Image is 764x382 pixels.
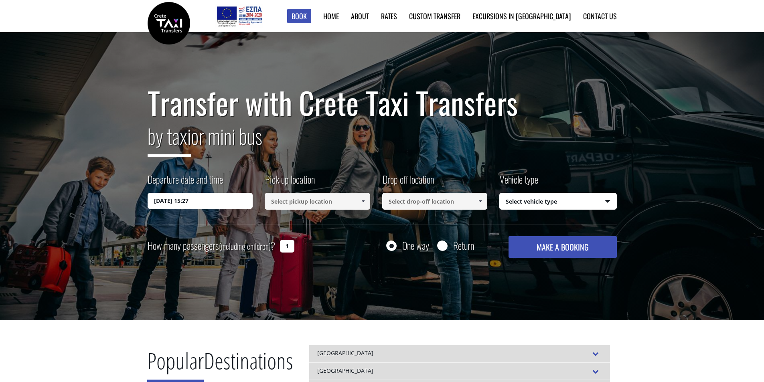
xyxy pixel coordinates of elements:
label: Return [453,241,474,251]
h1: Transfer with Crete Taxi Transfers [148,86,617,119]
span: by taxi [148,121,191,157]
h2: or mini bus [148,119,617,163]
input: Select pickup location [265,193,370,210]
label: How many passengers ? [148,236,275,256]
input: Select drop-off location [382,193,488,210]
label: Departure date and time [148,172,223,193]
a: Book [287,9,311,24]
a: Crete Taxi Transfers | Safe Taxi Transfer Services from to Heraklion Airport, Chania Airport, Ret... [148,18,190,26]
label: Vehicle type [499,172,538,193]
a: Home [323,11,339,21]
a: About [351,11,369,21]
button: MAKE A BOOKING [509,236,616,258]
label: Pick up location [265,172,315,193]
a: Custom Transfer [409,11,460,21]
small: (including children) [219,240,271,252]
a: Contact us [583,11,617,21]
div: [GEOGRAPHIC_DATA] [309,345,610,362]
a: Show All Items [474,193,487,210]
div: [GEOGRAPHIC_DATA] [309,362,610,380]
a: Show All Items [356,193,369,210]
label: Drop off location [382,172,434,193]
img: e-bannersEUERDF180X90.jpg [215,4,263,28]
span: Popular [147,345,204,382]
label: One way [402,241,429,251]
a: Excursions in [GEOGRAPHIC_DATA] [472,11,571,21]
img: Crete Taxi Transfers | Safe Taxi Transfer Services from to Heraklion Airport, Chania Airport, Ret... [148,2,190,44]
a: Rates [381,11,397,21]
span: Select vehicle type [500,193,616,210]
